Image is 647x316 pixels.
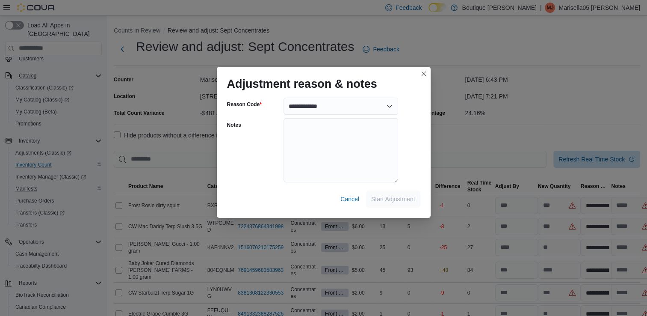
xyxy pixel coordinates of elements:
[227,77,377,91] h1: Adjustment reason & notes
[227,122,241,128] label: Notes
[337,191,363,208] button: Cancel
[419,69,429,79] button: Closes this modal window
[227,101,262,108] label: Reason Code
[340,195,359,203] span: Cancel
[371,195,415,203] span: Start Adjustment
[366,191,420,208] button: Start Adjustment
